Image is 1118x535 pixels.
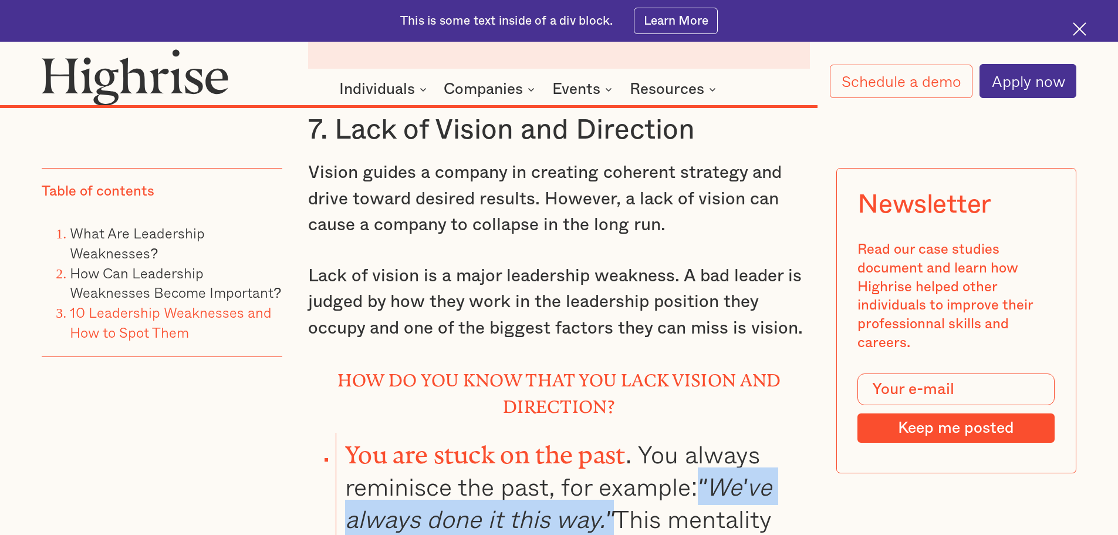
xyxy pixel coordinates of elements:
[857,374,1055,405] input: Your e-mail
[70,301,272,343] a: 10 Leadership Weaknesses and How to Spot Them
[70,222,205,264] a: What Are Leadership Weaknesses?
[42,49,228,105] img: Highrise logo
[830,65,973,98] a: Schedule a demo
[308,263,810,342] p: Lack of vision is a major leadership weakness. A bad leader is judged by how they work in the lea...
[42,183,154,201] div: Table of contents
[308,160,810,238] p: Vision guides a company in creating coherent strategy and drive toward desired results. However, ...
[857,241,1055,352] div: Read our case studies document and learn how Highrise helped other individuals to improve their p...
[634,8,718,34] a: Learn More
[552,82,600,96] div: Events
[345,441,626,456] strong: You are stuck on the past
[979,64,1076,98] a: Apply now
[630,82,704,96] div: Resources
[552,82,616,96] div: Events
[444,82,538,96] div: Companies
[630,82,720,96] div: Resources
[857,374,1055,443] form: Modal Form
[337,371,781,408] strong: How do you know that you lack vision and direction?
[857,189,991,220] div: Newsletter
[400,13,613,29] div: This is some text inside of a div block.
[70,261,281,303] a: How Can Leadership Weaknesses Become Important?
[339,82,415,96] div: Individuals
[857,413,1055,443] input: Keep me posted
[308,113,810,148] h3: 7. Lack of Vision and Direction
[444,82,523,96] div: Companies
[339,82,430,96] div: Individuals
[1073,22,1086,36] img: Cross icon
